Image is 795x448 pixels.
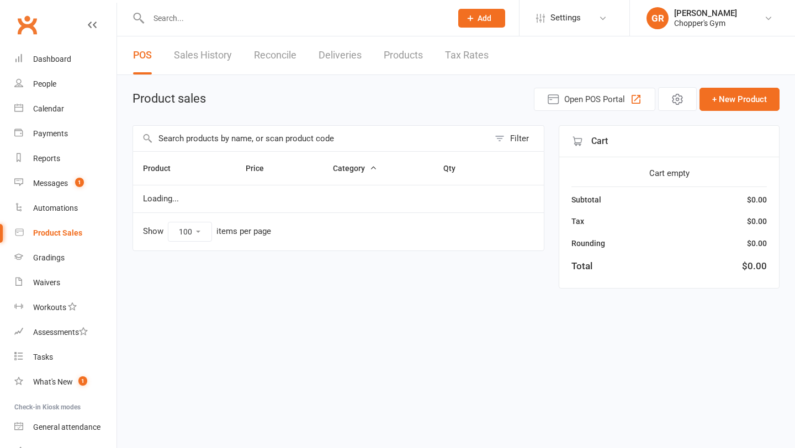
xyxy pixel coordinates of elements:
[742,259,767,274] div: $0.00
[216,227,271,236] div: items per page
[571,259,592,274] div: Total
[145,10,444,26] input: Search...
[571,194,601,206] div: Subtotal
[78,376,87,386] span: 1
[33,55,71,63] div: Dashboard
[33,104,64,113] div: Calendar
[133,185,544,212] td: Loading...
[534,88,655,111] button: Open POS Portal
[14,72,116,97] a: People
[33,328,88,337] div: Assessments
[699,88,780,111] button: + New Product
[133,36,152,74] a: POS
[571,167,767,180] div: Cart empty
[14,171,116,196] a: Messages 1
[75,178,84,187] span: 1
[14,221,116,246] a: Product Sales
[478,14,491,23] span: Add
[674,18,737,28] div: Chopper's Gym
[489,126,544,151] button: Filter
[333,162,377,175] button: Category
[333,164,377,173] span: Category
[14,121,116,146] a: Payments
[747,237,767,249] div: $0.00
[13,11,41,39] a: Clubworx
[254,36,296,74] a: Reconcile
[33,303,66,312] div: Workouts
[445,36,489,74] a: Tax Rates
[747,215,767,227] div: $0.00
[33,179,68,188] div: Messages
[143,162,183,175] button: Product
[174,36,232,74] a: Sales History
[747,194,767,206] div: $0.00
[14,196,116,221] a: Automations
[14,270,116,295] a: Waivers
[571,237,605,249] div: Rounding
[443,164,468,173] span: Qty
[564,93,625,106] span: Open POS Portal
[14,246,116,270] a: Gradings
[319,36,362,74] a: Deliveries
[14,345,116,370] a: Tasks
[33,278,60,287] div: Waivers
[33,423,100,431] div: General attendance
[33,353,53,361] div: Tasks
[550,6,581,30] span: Settings
[246,162,276,175] button: Price
[14,370,116,394] a: What's New1
[14,295,116,320] a: Workouts
[33,79,56,88] div: People
[510,132,529,145] div: Filter
[458,9,505,28] button: Add
[33,253,65,262] div: Gradings
[143,164,183,173] span: Product
[33,377,73,386] div: What's New
[384,36,423,74] a: Products
[646,7,669,29] div: GR
[143,222,271,242] div: Show
[33,204,78,212] div: Automations
[14,97,116,121] a: Calendar
[559,126,779,157] div: Cart
[33,154,60,163] div: Reports
[246,164,276,173] span: Price
[133,126,489,151] input: Search products by name, or scan product code
[33,228,82,237] div: Product Sales
[443,162,468,175] button: Qty
[571,215,584,227] div: Tax
[14,47,116,72] a: Dashboard
[132,92,206,105] h1: Product sales
[14,415,116,440] a: General attendance kiosk mode
[14,320,116,345] a: Assessments
[33,129,68,138] div: Payments
[14,146,116,171] a: Reports
[674,8,737,18] div: [PERSON_NAME]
